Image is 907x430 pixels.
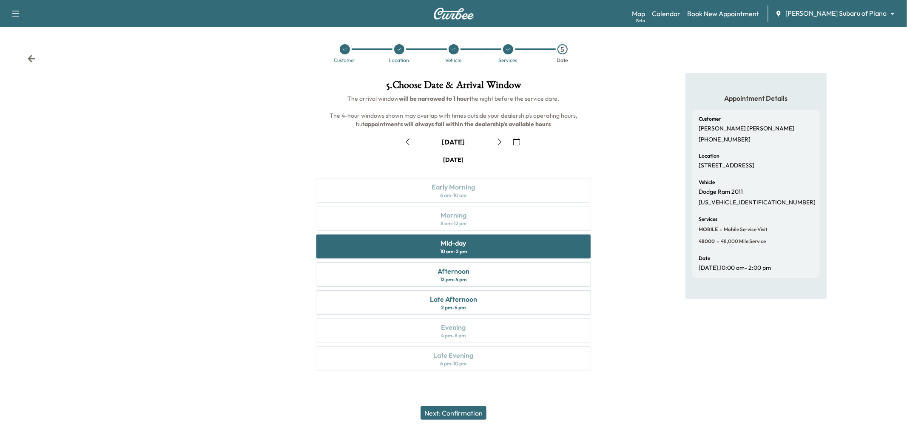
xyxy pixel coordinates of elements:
div: Back [27,54,36,63]
span: [PERSON_NAME] Subaru of Plano [785,8,887,18]
a: Calendar [652,8,680,19]
div: Vehicle [446,58,462,63]
button: Next: Confirmation [421,406,486,420]
h6: Customer [699,116,721,122]
h1: 5 . Choose Date & Arrival Window [309,80,598,94]
h6: Vehicle [699,180,715,185]
div: [DATE] [442,137,465,147]
div: Services [499,58,517,63]
b: will be narrowed to 1 hour [399,95,470,102]
div: Location [389,58,409,63]
div: Customer [334,58,355,63]
h6: Location [699,153,720,158]
div: 12 pm - 4 pm [441,276,467,283]
span: Mobile Service Visit [722,226,768,233]
h6: Date [699,256,711,261]
div: 10 am - 2 pm [440,248,467,255]
div: Beta [636,17,645,24]
span: - [718,225,722,234]
a: MapBeta [632,8,645,19]
div: 2 pm - 6 pm [441,304,466,311]
p: [STREET_ADDRESS] [699,162,755,170]
div: Afternoon [438,266,469,276]
span: The arrival window the night before the service date. The 4-hour windows shown may overlap with t... [330,95,579,128]
p: Dodge Ram 2011 [699,188,743,196]
p: [PERSON_NAME] [PERSON_NAME] [699,125,795,133]
div: Late Afternoon [430,294,477,304]
h5: Appointment Details [692,93,820,103]
img: Curbee Logo [433,8,474,20]
h6: Services [699,217,718,222]
span: 48000 [699,238,715,245]
a: Book New Appointment [687,8,759,19]
p: [PHONE_NUMBER] [699,136,751,144]
b: appointments will always fall within the dealership's available hours [365,120,551,128]
p: [DATE] , 10:00 am - 2:00 pm [699,264,771,272]
div: [DATE] [444,156,464,164]
div: 5 [557,44,568,54]
div: Mid-day [441,238,466,248]
p: [US_VEHICLE_IDENTIFICATION_NUMBER] [699,199,816,207]
span: - [715,237,719,246]
div: Date [557,58,568,63]
span: 48,000 mile Service [719,238,766,245]
span: MOBILE [699,226,718,233]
